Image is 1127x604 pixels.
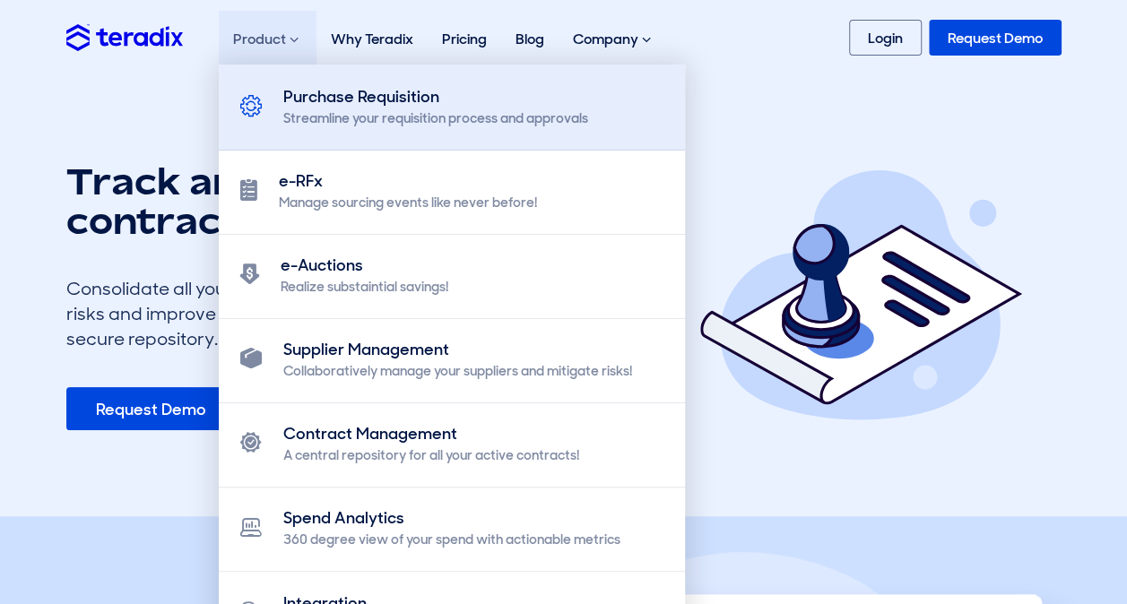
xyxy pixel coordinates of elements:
[283,85,588,109] div: Purchase Requisition
[66,387,236,430] a: Request Demo
[283,506,620,531] div: Spend Analytics
[219,486,685,572] a: Spend Analytics 360 degree view of your spend with actionable metrics
[279,169,537,194] div: e-RFx
[279,194,537,212] div: Manage sourcing events like never before!
[281,254,448,278] div: e-Auctions
[849,20,922,56] a: Login
[219,317,685,403] a: Supplier Management Collaboratively manage your suppliers and mitigate risks!
[66,276,497,351] div: Consolidate all your contracts, minimize potential risks and improve compliance in one central se...
[219,149,685,235] a: e-RFx Manage sourcing events like never before!
[219,65,685,151] a: Purchase Requisition Streamline your requisition process and approvals
[700,170,1023,422] img: Contract Management
[929,20,1062,56] a: Request Demo
[219,233,685,319] a: e-Auctions Realize substaintial savings!
[219,401,685,488] a: Contract Management A central repository for all your active contracts!
[428,11,501,67] a: Pricing
[66,161,497,240] h1: Track and manage contracts efficiently!
[219,11,316,68] div: Product
[66,24,183,50] img: Teradix logo
[283,531,620,549] div: 360 degree view of your spend with actionable metrics
[281,278,448,297] div: Realize substaintial savings!
[559,11,669,68] div: Company
[283,362,632,381] div: Collaboratively manage your suppliers and mitigate risks!
[283,422,579,446] div: Contract Management
[283,109,588,128] div: Streamline your requisition process and approvals
[316,11,428,67] a: Why Teradix
[283,338,632,362] div: Supplier Management
[501,11,559,67] a: Blog
[283,446,579,465] div: A central repository for all your active contracts!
